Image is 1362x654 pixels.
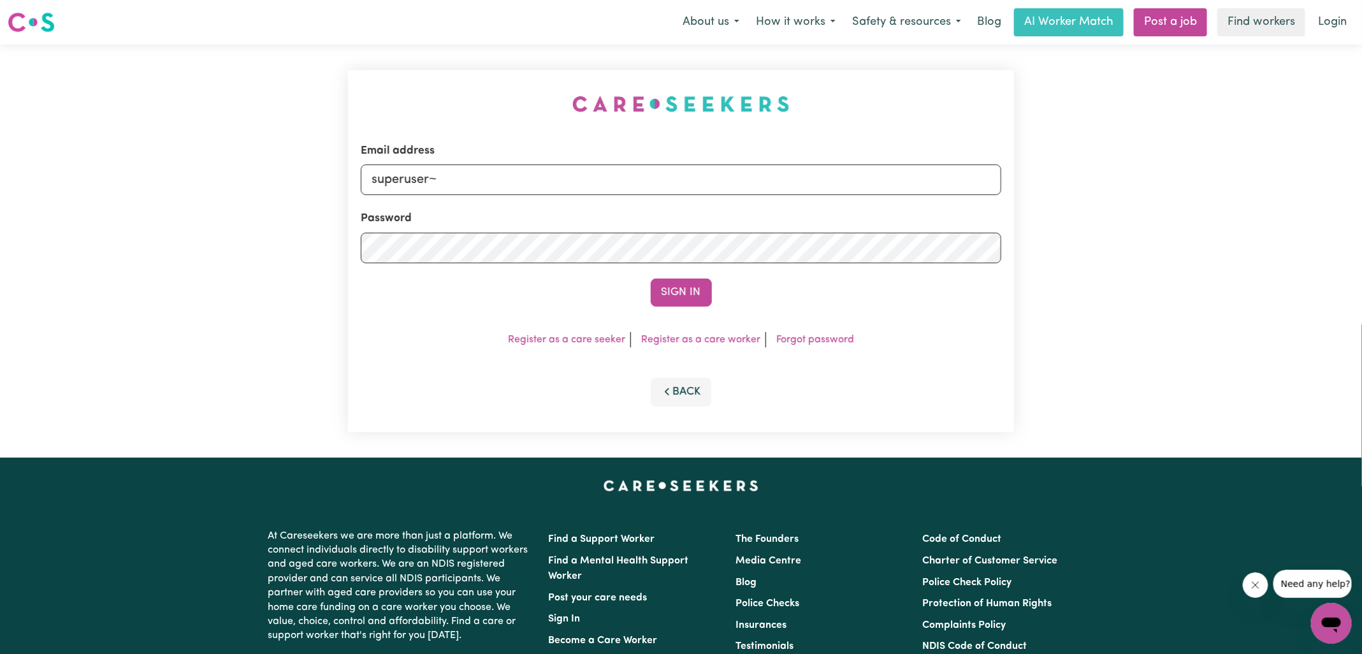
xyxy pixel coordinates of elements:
p: At Careseekers we are more than just a platform. We connect individuals directly to disability su... [268,524,533,648]
iframe: Close message [1243,572,1268,598]
iframe: Message from company [1273,570,1352,598]
iframe: Button to launch messaging window [1311,603,1352,644]
a: Post your care needs [549,593,648,603]
button: Safety & resources [844,9,969,36]
label: Email address [361,143,435,159]
a: Media Centre [735,556,801,566]
a: Login [1310,8,1354,36]
label: Password [361,210,412,227]
button: Sign In [651,279,712,307]
a: Blog [969,8,1009,36]
button: About us [674,9,748,36]
a: Police Check Policy [922,578,1011,588]
a: Find a Mental Health Support Worker [549,556,689,581]
a: Forgot password [776,335,854,345]
a: Careseekers logo [8,8,55,37]
a: Protection of Human Rights [922,599,1052,609]
button: How it works [748,9,844,36]
a: Register as a care worker [641,335,760,345]
a: Find a Support Worker [549,534,655,544]
a: Code of Conduct [922,534,1001,544]
a: Charter of Customer Service [922,556,1057,566]
a: Register as a care seeker [508,335,625,345]
a: Sign In [549,614,581,624]
a: Testimonials [735,641,793,651]
a: Careseekers home page [604,481,758,491]
img: Careseekers logo [8,11,55,34]
a: The Founders [735,534,799,544]
a: Become a Care Worker [549,636,658,646]
a: Insurances [735,620,786,630]
a: Blog [735,578,757,588]
a: AI Worker Match [1014,8,1124,36]
a: NDIS Code of Conduct [922,641,1027,651]
a: Find workers [1217,8,1305,36]
input: Email address [361,164,1001,195]
a: Police Checks [735,599,799,609]
a: Complaints Policy [922,620,1006,630]
button: Back [651,378,712,406]
a: Post a job [1134,8,1207,36]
